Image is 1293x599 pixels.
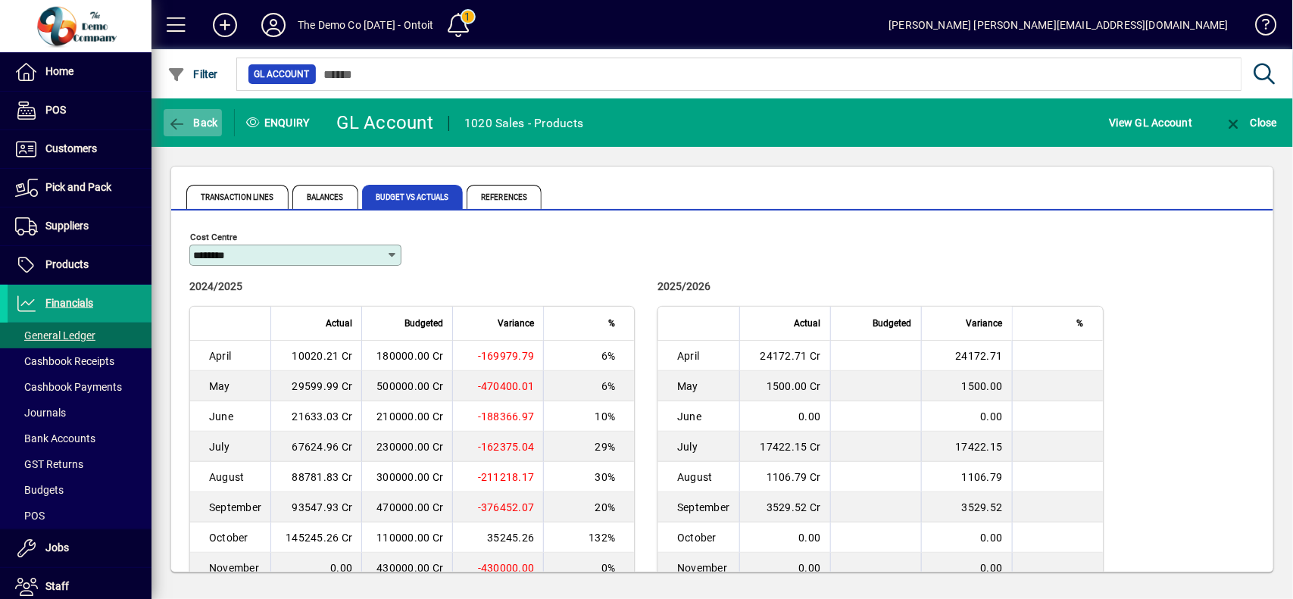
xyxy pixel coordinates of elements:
span: Staff [45,580,69,592]
span: 2025/2026 [657,280,711,292]
span: POS [15,510,45,522]
span: 35245.26 [487,532,534,544]
span: 1500.00 [962,380,1003,392]
span: -162375.04 [478,441,535,453]
td: 430000.00 Cr [361,553,452,583]
td: 93547.93 Cr [270,492,361,523]
span: Back [167,117,218,129]
span: Transaction lines [186,185,289,209]
a: Customers [8,130,151,168]
td: 0.00 [739,401,830,432]
a: Cashbook Receipts [8,348,151,374]
td: 210000.00 Cr [361,401,452,432]
span: Budgeted [404,315,443,332]
div: May [209,379,261,394]
span: -376452.07 [478,501,535,513]
a: Products [8,246,151,284]
span: 0.00 [981,532,1003,544]
div: November [209,560,261,576]
a: Bank Accounts [8,426,151,451]
a: Journals [8,400,151,426]
td: 10% [543,401,634,432]
a: POS [8,503,151,529]
div: Enquiry [235,111,326,135]
span: Close [1224,117,1277,129]
a: GST Returns [8,451,151,477]
div: July [677,439,729,454]
td: 10020.21 Cr [270,341,361,371]
span: Cashbook Receipts [15,355,114,367]
span: Actual [326,315,352,332]
button: Filter [164,61,222,88]
div: October [209,530,261,545]
div: June [677,409,729,424]
td: 30% [543,462,634,492]
span: Budget vs Actuals [362,185,464,209]
span: GL Account [255,67,310,82]
a: Jobs [8,529,151,567]
span: Pick and Pack [45,181,111,193]
span: View GL Account [1110,111,1193,135]
span: -430000.00 [478,562,535,574]
div: April [677,348,729,363]
span: Balances [292,185,358,209]
span: Customers [45,142,97,154]
a: POS [8,92,151,129]
td: 6% [543,341,634,371]
a: General Ledger [8,323,151,348]
span: Cashbook Payments [15,381,122,393]
td: 29599.99 Cr [270,371,361,401]
td: 1106.79 Cr [739,462,830,492]
td: 67624.96 Cr [270,432,361,462]
app-page-header-button: Back [151,109,235,136]
td: 110000.00 Cr [361,523,452,553]
span: -470400.01 [478,380,535,392]
span: -211218.17 [478,471,535,483]
span: 0.00 [981,562,1003,574]
div: GL Account [337,111,434,135]
span: Budgeted [873,315,912,332]
app-page-header-button: Close enquiry [1208,109,1293,136]
span: Suppliers [45,220,89,232]
div: September [677,500,729,515]
div: October [677,530,729,545]
td: 6% [543,371,634,401]
div: August [677,470,729,485]
a: Knowledge Base [1244,3,1274,52]
div: [PERSON_NAME] [PERSON_NAME][EMAIL_ADDRESS][DOMAIN_NAME] [889,13,1229,37]
span: Actual [795,315,821,332]
button: Back [164,109,222,136]
td: 88781.83 Cr [270,462,361,492]
a: Suppliers [8,207,151,245]
span: % [608,315,615,332]
span: POS [45,104,66,116]
td: 24172.71 Cr [739,341,830,371]
td: 21633.03 Cr [270,401,361,432]
span: 0.00 [981,410,1003,423]
button: Close [1220,109,1281,136]
td: 300000.00 Cr [361,462,452,492]
td: 0% [543,553,634,583]
span: GST Returns [15,458,83,470]
mat-label: Cost Centre [190,232,237,242]
span: Filter [167,68,218,80]
span: -188366.97 [478,410,535,423]
div: July [209,439,261,454]
span: General Ledger [15,329,95,342]
span: Journals [15,407,66,419]
div: 1020 Sales - Products [464,111,583,136]
td: 500000.00 Cr [361,371,452,401]
a: Cashbook Payments [8,374,151,400]
div: The Demo Co [DATE] - Ontoit [298,13,434,37]
span: Home [45,65,73,77]
a: Budgets [8,477,151,503]
span: Products [45,258,89,270]
span: Variance [967,315,1003,332]
div: August [209,470,261,485]
a: Home [8,53,151,91]
td: 132% [543,523,634,553]
span: 1106.79 [962,471,1003,483]
span: Financials [45,297,93,309]
button: Add [201,11,249,39]
span: 2024/2025 [189,280,242,292]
